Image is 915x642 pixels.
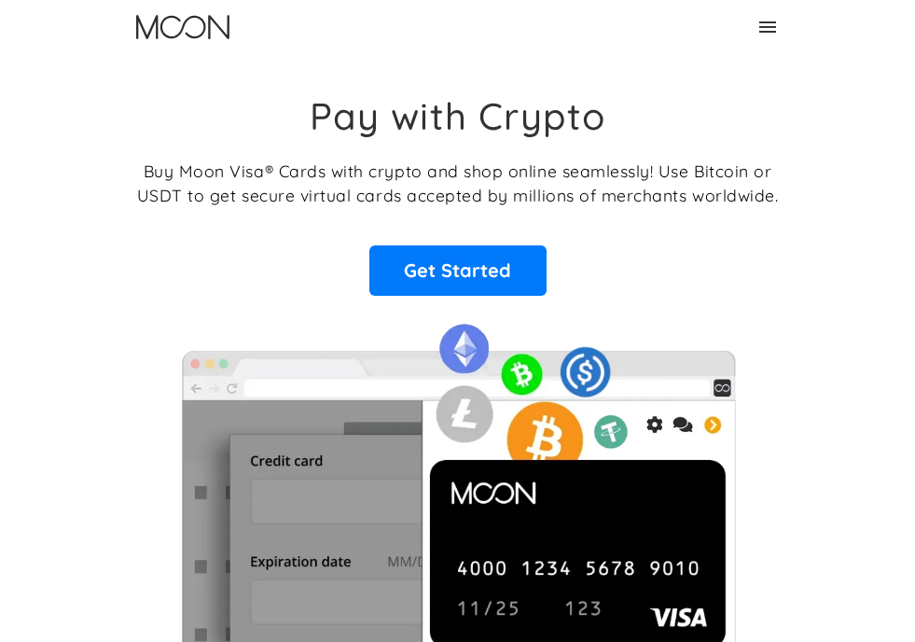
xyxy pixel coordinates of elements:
[136,15,229,39] img: Moon Logo
[310,93,606,138] h1: Pay with Crypto
[369,245,547,296] a: Get Started
[137,159,779,208] p: Buy Moon Visa® Cards with crypto and shop online seamlessly! Use Bitcoin or USDT to get secure vi...
[136,15,229,39] a: home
